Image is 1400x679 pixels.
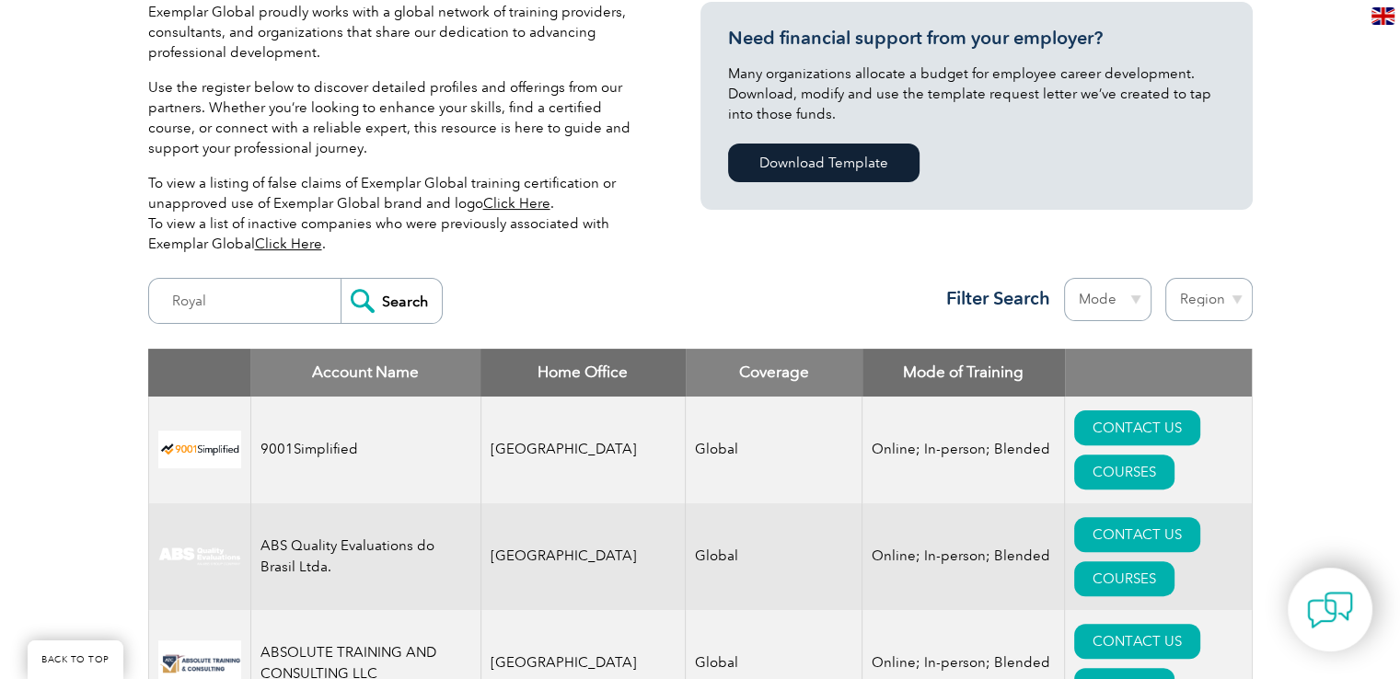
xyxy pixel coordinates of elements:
[483,195,550,212] a: Click Here
[1371,7,1394,25] img: en
[862,349,1065,397] th: Mode of Training: activate to sort column ascending
[148,77,645,158] p: Use the register below to discover detailed profiles and offerings from our partners. Whether you...
[158,431,241,468] img: 37c9c059-616f-eb11-a812-002248153038-logo.png
[480,503,686,610] td: [GEOGRAPHIC_DATA]
[862,503,1065,610] td: Online; In-person; Blended
[1074,624,1200,659] a: CONTACT US
[1307,587,1353,633] img: contact-chat.png
[341,279,442,323] input: Search
[250,397,480,503] td: 9001Simplified
[1074,455,1174,489] a: COURSES
[148,2,645,63] p: Exemplar Global proudly works with a global network of training providers, consultants, and organ...
[1074,561,1174,596] a: COURSES
[728,27,1225,50] h3: Need financial support from your employer?
[862,397,1065,503] td: Online; In-person; Blended
[686,397,862,503] td: Global
[728,63,1225,124] p: Many organizations allocate a budget for employee career development. Download, modify and use th...
[686,503,862,610] td: Global
[1074,410,1200,445] a: CONTACT US
[935,287,1050,310] h3: Filter Search
[1074,517,1200,552] a: CONTACT US
[158,547,241,567] img: c92924ac-d9bc-ea11-a814-000d3a79823d-logo.jpg
[28,640,123,679] a: BACK TO TOP
[728,144,920,182] a: Download Template
[686,349,862,397] th: Coverage: activate to sort column ascending
[480,397,686,503] td: [GEOGRAPHIC_DATA]
[255,236,322,252] a: Click Here
[480,349,686,397] th: Home Office: activate to sort column ascending
[1065,349,1252,397] th: : activate to sort column ascending
[148,173,645,254] p: To view a listing of false claims of Exemplar Global training certification or unapproved use of ...
[250,503,480,610] td: ABS Quality Evaluations do Brasil Ltda.
[250,349,480,397] th: Account Name: activate to sort column descending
